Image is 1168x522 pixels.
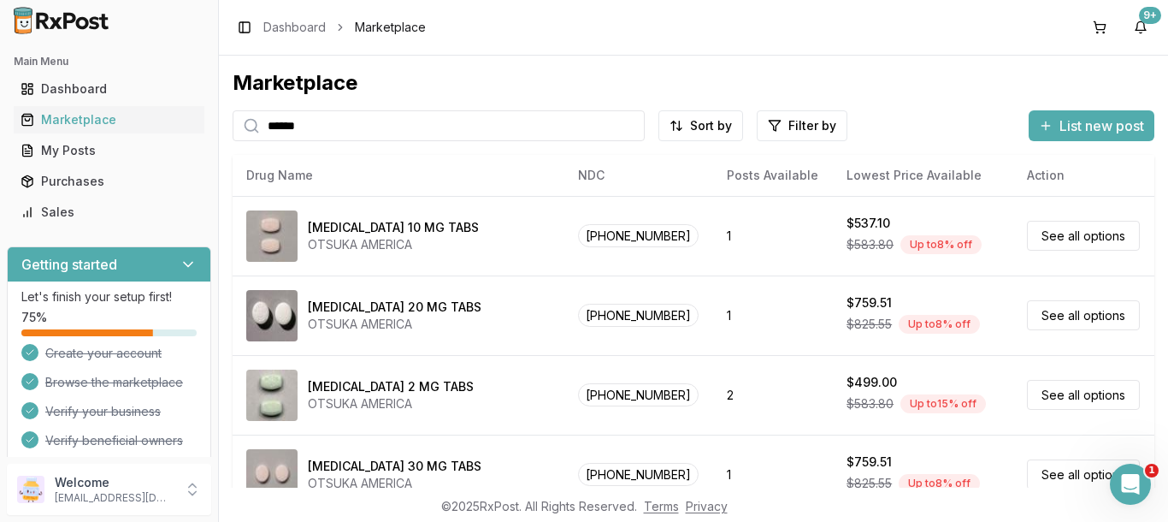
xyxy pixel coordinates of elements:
[246,290,298,341] img: Abilify 20 MG TABS
[578,304,699,327] span: [PHONE_NUMBER]
[847,215,890,232] div: $537.10
[7,75,211,103] button: Dashboard
[246,211,298,262] img: Abilify 10 MG TABS
[847,395,894,412] span: $583.80
[1139,7,1161,24] div: 9+
[1027,380,1140,410] a: See all options
[45,403,161,420] span: Verify your business
[1059,116,1144,136] span: List new post
[21,80,198,98] div: Dashboard
[308,299,481,316] div: [MEDICAL_DATA] 20 MG TABS
[788,117,836,134] span: Filter by
[900,235,982,254] div: Up to 8 % off
[1029,119,1154,136] a: List new post
[308,219,479,236] div: [MEDICAL_DATA] 10 MG TABS
[263,19,326,36] a: Dashboard
[1027,460,1140,489] a: See all options
[308,316,481,333] div: OTSUKA AMERICA
[578,224,699,247] span: [PHONE_NUMBER]
[21,111,198,128] div: Marketplace
[578,463,699,486] span: [PHONE_NUMBER]
[308,475,481,492] div: OTSUKA AMERICA
[233,69,1154,97] div: Marketplace
[847,316,892,333] span: $825.55
[7,7,116,34] img: RxPost Logo
[713,196,833,276] td: 1
[21,254,117,275] h3: Getting started
[833,155,1013,196] th: Lowest Price Available
[686,499,728,513] a: Privacy
[21,309,47,326] span: 75 %
[713,435,833,514] td: 1
[14,135,204,166] a: My Posts
[690,117,732,134] span: Sort by
[21,142,198,159] div: My Posts
[355,19,426,36] span: Marketplace
[847,294,892,311] div: $759.51
[55,491,174,505] p: [EMAIL_ADDRESS][DOMAIN_NAME]
[45,432,183,449] span: Verify beneficial owners
[17,476,44,503] img: User avatar
[899,474,980,493] div: Up to 8 % off
[1145,464,1159,478] span: 1
[45,345,162,362] span: Create your account
[1127,14,1154,41] button: 9+
[308,378,474,395] div: [MEDICAL_DATA] 2 MG TABS
[308,395,474,412] div: OTSUKA AMERICA
[7,168,211,195] button: Purchases
[14,104,204,135] a: Marketplace
[14,197,204,228] a: Sales
[246,370,298,421] img: Abilify 2 MG TABS
[233,155,564,196] th: Drug Name
[713,355,833,435] td: 2
[757,110,847,141] button: Filter by
[21,288,197,305] p: Let's finish your setup first!
[45,374,183,391] span: Browse the marketplace
[7,137,211,164] button: My Posts
[14,55,204,68] h2: Main Menu
[1013,155,1154,196] th: Action
[578,383,699,406] span: [PHONE_NUMBER]
[713,276,833,355] td: 1
[847,454,892,471] div: $759.51
[1110,464,1151,505] iframe: Intercom live chat
[1027,221,1140,251] a: See all options
[14,74,204,104] a: Dashboard
[1027,300,1140,330] a: See all options
[847,475,892,492] span: $825.55
[21,204,198,221] div: Sales
[847,374,897,391] div: $499.00
[900,394,986,413] div: Up to 15 % off
[564,155,713,196] th: NDC
[263,19,426,36] nav: breadcrumb
[21,173,198,190] div: Purchases
[308,236,479,253] div: OTSUKA AMERICA
[847,236,894,253] span: $583.80
[246,449,298,501] img: Abilify 30 MG TABS
[7,199,211,226] button: Sales
[55,474,174,491] p: Welcome
[1029,110,1154,141] button: List new post
[308,458,481,475] div: [MEDICAL_DATA] 30 MG TABS
[658,110,743,141] button: Sort by
[713,155,833,196] th: Posts Available
[7,106,211,133] button: Marketplace
[14,166,204,197] a: Purchases
[899,315,980,334] div: Up to 8 % off
[644,499,679,513] a: Terms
